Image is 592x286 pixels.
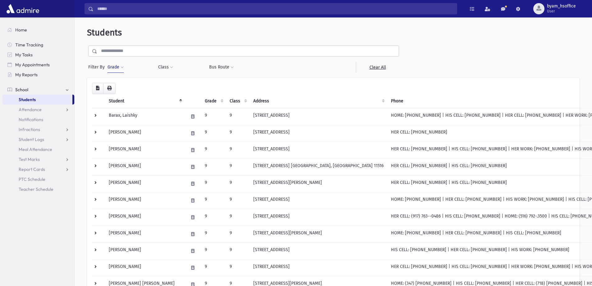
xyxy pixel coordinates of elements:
th: Student: activate to sort column descending [105,94,185,108]
span: Students [19,97,36,102]
td: 9 [201,108,226,125]
th: Address: activate to sort column ascending [250,94,387,108]
a: PTC Schedule [2,174,74,184]
td: 9 [226,242,250,259]
td: [PERSON_NAME] [105,259,185,276]
a: Infractions [2,124,74,134]
td: [STREET_ADDRESS] [250,242,387,259]
button: CSV [92,83,103,94]
td: [STREET_ADDRESS] [250,259,387,276]
td: 9 [226,125,250,142]
input: Search [94,3,457,14]
td: 9 [201,209,226,226]
span: Filter By [88,64,107,70]
th: Class: activate to sort column ascending [226,94,250,108]
td: 9 [201,192,226,209]
td: 9 [201,259,226,276]
span: Attendance [19,107,42,112]
span: Students [87,27,122,38]
a: Time Tracking [2,40,74,50]
td: [STREET_ADDRESS] [250,142,387,158]
td: 9 [226,158,250,175]
span: Report Cards [19,166,45,172]
td: 9 [226,259,250,276]
span: Teacher Schedule [19,186,53,192]
span: PTC Schedule [19,176,45,182]
td: [PERSON_NAME] [105,158,185,175]
td: Barax, Laishky [105,108,185,125]
td: [STREET_ADDRESS][PERSON_NAME] [250,175,387,192]
td: 9 [201,142,226,158]
a: Students [2,95,72,105]
td: 9 [226,175,250,192]
span: Student Logs [19,137,44,142]
a: Teacher Schedule [2,184,74,194]
td: [STREET_ADDRESS] [GEOGRAPHIC_DATA], [GEOGRAPHIC_DATA] 11516 [250,158,387,175]
span: My Reports [15,72,38,77]
a: My Tasks [2,50,74,60]
img: AdmirePro [5,2,41,15]
td: [STREET_ADDRESS] [250,209,387,226]
span: User [547,9,576,14]
button: Print [103,83,116,94]
span: Time Tracking [15,42,43,48]
td: [PERSON_NAME] [105,209,185,226]
td: [STREET_ADDRESS] [250,108,387,125]
td: 9 [226,108,250,125]
td: 9 [226,226,250,242]
td: 9 [201,125,226,142]
a: My Reports [2,70,74,80]
td: [PERSON_NAME] [105,192,185,209]
a: Report Cards [2,164,74,174]
td: [STREET_ADDRESS] [250,125,387,142]
th: Grade: activate to sort column ascending [201,94,226,108]
td: [PERSON_NAME] [105,242,185,259]
td: 9 [226,209,250,226]
td: 9 [226,142,250,158]
span: Infractions [19,127,40,132]
td: 9 [201,158,226,175]
button: Class [158,62,173,73]
a: Home [2,25,74,35]
td: [STREET_ADDRESS][PERSON_NAME] [250,226,387,242]
td: [STREET_ADDRESS] [250,192,387,209]
a: Test Marks [2,154,74,164]
td: [PERSON_NAME] [105,175,185,192]
a: My Appointments [2,60,74,70]
span: Home [15,27,27,33]
a: School [2,85,74,95]
a: Clear All [356,62,399,73]
td: [PERSON_NAME] [105,226,185,242]
span: Meal Attendance [19,147,52,152]
td: 9 [201,175,226,192]
td: [PERSON_NAME] [105,142,185,158]
a: Notifications [2,115,74,124]
span: Test Marks [19,157,40,162]
a: Attendance [2,105,74,115]
td: [PERSON_NAME] [105,125,185,142]
td: 9 [201,226,226,242]
a: Student Logs [2,134,74,144]
span: Notifications [19,117,43,122]
a: Meal Attendance [2,144,74,154]
span: My Appointments [15,62,50,68]
span: My Tasks [15,52,33,58]
button: Bus Route [209,62,234,73]
td: 9 [226,192,250,209]
button: Grade [107,62,124,73]
span: School [15,87,28,92]
td: 9 [201,242,226,259]
span: byam_hsoffice [547,4,576,9]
